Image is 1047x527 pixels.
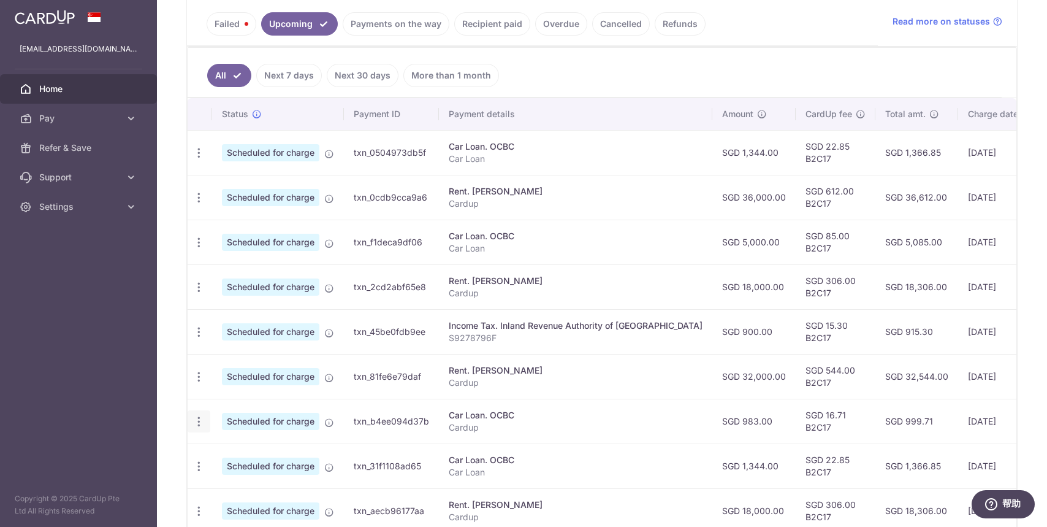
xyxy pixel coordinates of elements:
[39,201,120,213] span: Settings
[655,12,706,36] a: Refunds
[449,364,702,377] div: Rent. [PERSON_NAME]
[344,309,439,354] td: txn_45be0fdb9ee
[39,171,120,183] span: Support
[449,140,702,153] div: Car Loan. OCBC
[875,130,958,175] td: SGD 1,366.85
[344,220,439,264] td: txn_f1deca9df06
[958,444,1041,488] td: [DATE]
[958,354,1041,399] td: [DATE]
[875,264,958,309] td: SGD 18,306.00
[39,83,120,95] span: Home
[796,264,875,309] td: SGD 306.00 B2C17
[222,413,319,430] span: Scheduled for charge
[968,108,1018,120] span: Charge date
[958,130,1041,175] td: [DATE]
[712,220,796,264] td: SGD 5,000.00
[222,108,248,120] span: Status
[805,108,852,120] span: CardUp fee
[207,12,256,36] a: Failed
[222,189,319,206] span: Scheduled for charge
[439,98,712,130] th: Payment details
[449,153,702,165] p: Car Loan
[449,499,702,511] div: Rent. [PERSON_NAME]
[712,354,796,399] td: SGD 32,000.00
[449,230,702,242] div: Car Loan. OCBC
[712,175,796,220] td: SGD 36,000.00
[796,309,875,354] td: SGD 15.30 B2C17
[344,98,439,130] th: Payment ID
[449,377,702,389] p: Cardup
[222,502,319,520] span: Scheduled for charge
[875,354,958,399] td: SGD 32,544.00
[796,444,875,488] td: SGD 22.85 B2C17
[592,12,650,36] a: Cancelled
[958,220,1041,264] td: [DATE]
[344,399,439,444] td: txn_b4ee094d37b
[875,444,958,488] td: SGD 1,366.85
[256,64,322,87] a: Next 7 days
[261,12,338,36] a: Upcoming
[875,175,958,220] td: SGD 36,612.00
[796,130,875,175] td: SGD 22.85 B2C17
[712,130,796,175] td: SGD 1,344.00
[15,10,75,25] img: CardUp
[449,409,702,421] div: Car Loan. OCBC
[958,309,1041,354] td: [DATE]
[222,458,319,475] span: Scheduled for charge
[449,332,702,344] p: S9278796F
[449,185,702,198] div: Rent. [PERSON_NAME]
[712,444,796,488] td: SGD 1,344.00
[222,368,319,385] span: Scheduled for charge
[449,198,702,210] p: Cardup
[712,264,796,309] td: SGD 18,000.00
[39,112,120,125] span: Pay
[796,399,875,444] td: SGD 16.71 B2C17
[893,15,1002,28] a: Read more on statuses
[449,320,702,332] div: Income Tax. Inland Revenue Authority of [GEOGRAPHIC_DATA]
[403,64,499,87] a: More than 1 month
[39,142,120,154] span: Refer & Save
[722,108,753,120] span: Amount
[958,399,1041,444] td: [DATE]
[327,64,398,87] a: Next 30 days
[535,12,587,36] a: Overdue
[343,12,449,36] a: Payments on the way
[885,108,926,120] span: Total amt.
[344,130,439,175] td: txn_0504973db5f
[449,466,702,479] p: Car Loan
[222,234,319,251] span: Scheduled for charge
[796,354,875,399] td: SGD 544.00 B2C17
[796,220,875,264] td: SGD 85.00 B2C17
[449,242,702,255] p: Car Loan
[958,264,1041,309] td: [DATE]
[893,15,990,28] span: Read more on statuses
[222,279,319,296] span: Scheduled for charge
[344,444,439,488] td: txn_31f1108ad65
[875,309,958,354] td: SGD 915.30
[344,264,439,309] td: txn_2cd2abf65e8
[449,511,702,523] p: Cardup
[875,220,958,264] td: SGD 5,085.00
[222,323,319,340] span: Scheduled for charge
[222,144,319,161] span: Scheduled for charge
[449,421,702,434] p: Cardup
[344,175,439,220] td: txn_0cdb9cca9a6
[449,287,702,299] p: Cardup
[207,64,251,87] a: All
[712,309,796,354] td: SGD 900.00
[875,399,958,444] td: SGD 999.71
[958,175,1041,220] td: [DATE]
[454,12,530,36] a: Recipient paid
[344,354,439,399] td: txn_81fe6e79daf
[20,43,137,55] p: [EMAIL_ADDRESS][DOMAIN_NAME]
[449,275,702,287] div: Rent. [PERSON_NAME]
[796,175,875,220] td: SGD 612.00 B2C17
[712,399,796,444] td: SGD 983.00
[449,454,702,466] div: Car Loan. OCBC
[971,490,1035,521] iframe: 打开一个小组件，您可以在其中找到更多信息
